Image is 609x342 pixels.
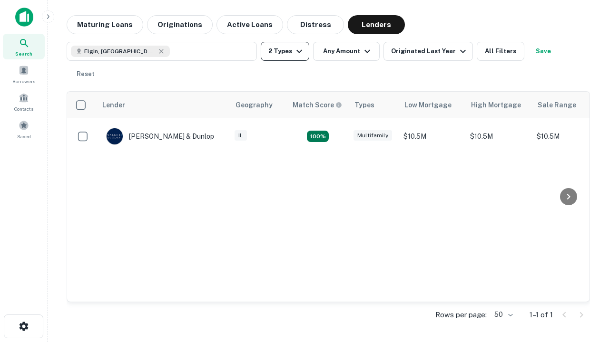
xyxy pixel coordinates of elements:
[84,47,156,56] span: Elgin, [GEOGRAPHIC_DATA], [GEOGRAPHIC_DATA]
[349,92,399,118] th: Types
[261,42,309,61] button: 2 Types
[404,99,452,111] div: Low Mortgage
[435,309,487,321] p: Rows per page:
[354,130,392,141] div: Multifamily
[236,99,273,111] div: Geography
[106,128,214,145] div: [PERSON_NAME] & Dunlop
[383,42,473,61] button: Originated Last Year
[530,309,553,321] p: 1–1 of 1
[471,99,521,111] div: High Mortgage
[307,131,329,142] div: Matching Properties: 1, hasApolloMatch: undefined
[538,99,576,111] div: Sale Range
[97,92,230,118] th: Lender
[399,92,465,118] th: Low Mortgage
[348,15,405,34] button: Lenders
[561,266,609,312] iframe: Chat Widget
[528,42,559,61] button: Save your search to get updates of matches that match your search criteria.
[3,89,45,114] a: Contacts
[287,92,349,118] th: Capitalize uses an advanced AI algorithm to match your search with the best lender. The match sco...
[15,50,32,57] span: Search
[67,42,257,61] button: Elgin, [GEOGRAPHIC_DATA], [GEOGRAPHIC_DATA]
[14,105,33,113] span: Contacts
[230,92,287,118] th: Geography
[17,133,31,140] span: Saved
[147,15,213,34] button: Originations
[465,92,532,118] th: High Mortgage
[354,99,374,111] div: Types
[67,15,143,34] button: Maturing Loans
[3,116,45,142] a: Saved
[477,42,524,61] button: All Filters
[12,77,35,85] span: Borrowers
[293,100,342,110] div: Capitalize uses an advanced AI algorithm to match your search with the best lender. The match sco...
[3,34,45,59] a: Search
[313,42,380,61] button: Any Amount
[216,15,283,34] button: Active Loans
[465,118,532,154] td: $10.5M
[399,118,465,154] td: $10.5M
[15,8,33,27] img: capitalize-icon.png
[391,46,469,57] div: Originated Last Year
[70,65,101,84] button: Reset
[3,61,45,87] a: Borrowers
[491,308,514,322] div: 50
[102,99,125,111] div: Lender
[107,128,123,144] img: picture
[287,15,344,34] button: Distress
[235,130,247,141] div: IL
[293,100,340,110] h6: Match Score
